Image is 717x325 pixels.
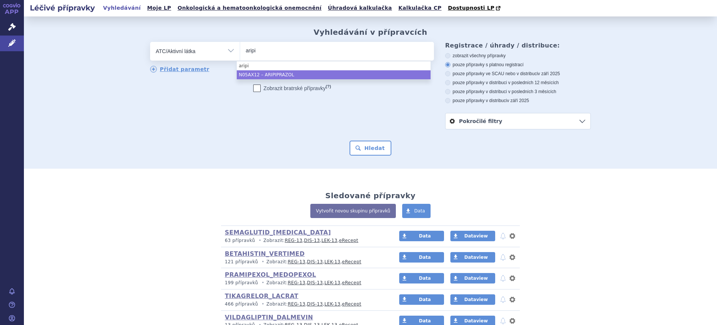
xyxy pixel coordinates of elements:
h2: Léčivé přípravky [24,3,101,13]
a: Pokročilé filtry [446,113,590,129]
a: Dataview [450,252,495,263]
a: Přidat parametr [150,66,209,73]
span: Data [419,276,431,281]
span: Dostupnosti LP [448,5,494,11]
a: Data [402,204,431,218]
a: Dataview [450,231,495,241]
label: pouze přípravky ve SCAU nebo v distribuci [445,71,591,77]
a: eRecept [342,259,361,264]
a: LEK-13 [325,280,341,285]
span: 199 přípravků [225,280,258,285]
button: nastavení [509,295,516,304]
a: Úhradová kalkulačka [326,3,394,13]
span: v září 2025 [538,71,560,76]
a: DIS-13 [307,259,323,264]
p: Zobrazit: , , , [225,259,385,265]
button: nastavení [509,253,516,262]
span: Dataview [464,318,488,324]
a: SEMAGLUTID_[MEDICAL_DATA] [225,229,331,236]
span: Data [419,297,431,302]
a: REG-13 [288,259,305,264]
a: Vytvořit novou skupinu přípravků [310,204,396,218]
span: Dataview [464,233,488,239]
p: Zobrazit: , , , [225,280,385,286]
a: LEK-13 [325,259,341,264]
p: Zobrazit: , , , [225,237,385,244]
a: DIS-13 [304,238,320,243]
label: zobrazit všechny přípravky [445,53,591,59]
a: LEK-13 [322,238,338,243]
a: eRecept [339,238,358,243]
a: eRecept [342,280,361,285]
label: pouze přípravky v distribuci v posledních 12 měsících [445,80,591,86]
label: Zobrazit bratrské přípravky [253,85,331,92]
button: nastavení [509,274,516,283]
a: Kalkulačka CP [396,3,444,13]
a: Dataview [450,273,495,283]
h2: Sledované přípravky [325,191,416,200]
a: REG-13 [288,280,305,285]
button: notifikace [499,253,507,262]
a: REG-13 [288,301,305,307]
i: • [260,259,266,265]
label: pouze přípravky v distribuci v posledních 3 měsících [445,89,591,95]
p: Zobrazit: , , , [225,301,385,307]
span: Data [419,318,431,324]
a: Vyhledávání [101,3,143,13]
a: PRAMIPEXOL_MEDOPEXOL [225,271,316,278]
span: v září 2025 [507,98,529,103]
span: Data [419,255,431,260]
h3: Registrace / úhrady / distribuce: [445,42,591,49]
a: Onkologická a hematoonkologická onemocnění [175,3,324,13]
span: Dataview [464,276,488,281]
a: Data [399,231,444,241]
abbr: (?) [326,84,331,89]
span: 466 přípravků [225,301,258,307]
span: Dataview [464,297,488,302]
li: aripi [237,61,431,70]
span: Dataview [464,255,488,260]
button: nastavení [509,232,516,240]
i: • [260,301,266,307]
a: Data [399,273,444,283]
button: notifikace [499,232,507,240]
button: notifikace [499,295,507,304]
a: LEK-13 [325,301,341,307]
a: Dostupnosti LP [446,3,504,13]
a: Moje LP [145,3,173,13]
button: notifikace [499,274,507,283]
label: pouze přípravky v distribuci [445,98,591,104]
label: pouze přípravky s platnou registrací [445,62,591,68]
a: TIKAGRELOR_LACRAT [225,292,298,300]
button: Hledat [350,141,392,156]
a: REG-13 [285,238,302,243]
span: Data [419,233,431,239]
a: DIS-13 [307,280,323,285]
h2: Vyhledávání v přípravcích [314,28,428,37]
span: 121 přípravků [225,259,258,264]
i: • [260,280,266,286]
span: 63 přípravků [225,238,255,243]
span: Data [414,208,425,214]
a: BETAHISTIN_VERTIMED [225,250,305,257]
a: Data [399,252,444,263]
a: DIS-13 [307,301,323,307]
a: eRecept [342,301,361,307]
i: • [257,237,263,244]
li: N05AX12 – ARIPIPRAZOL [237,70,431,79]
a: Dataview [450,294,495,305]
a: VILDAGLIPTIN_DALMEVIN [225,314,313,321]
a: Data [399,294,444,305]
